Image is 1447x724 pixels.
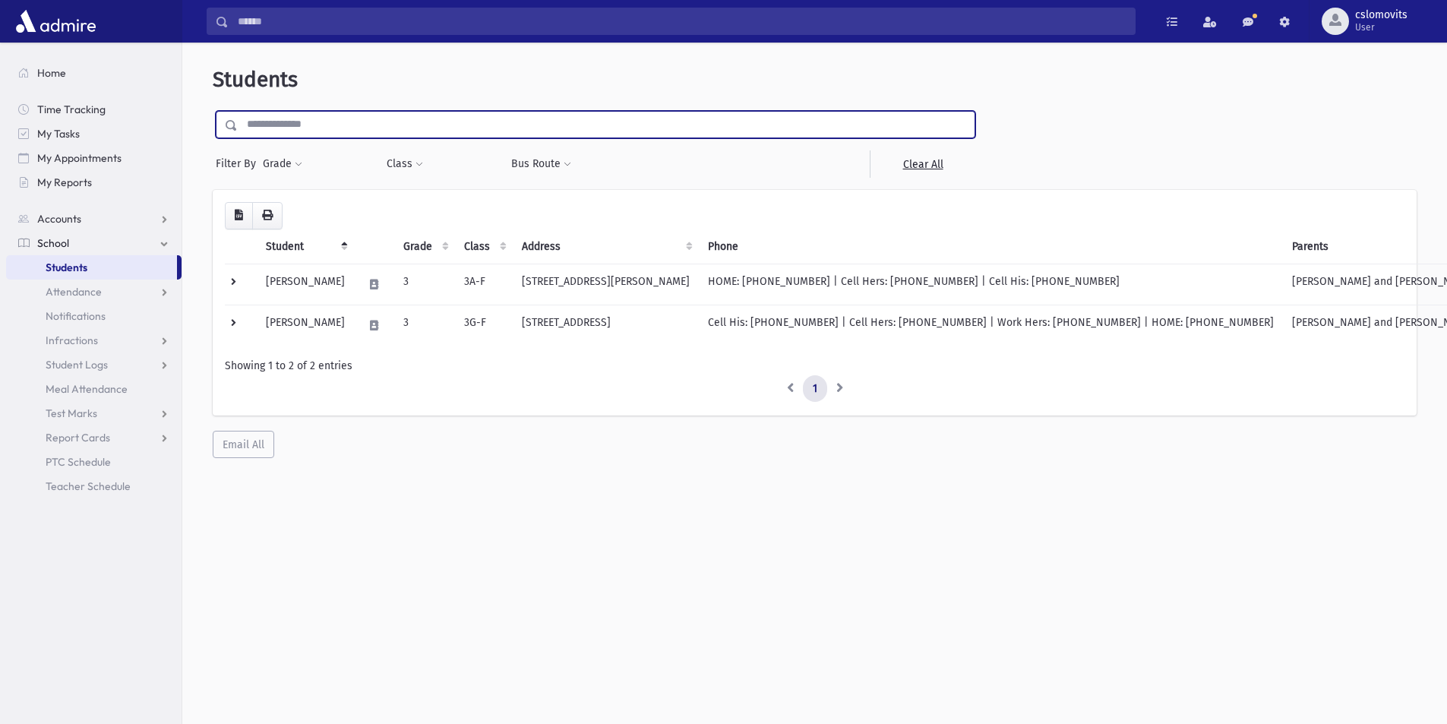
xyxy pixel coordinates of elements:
[455,305,513,346] td: 3G-F
[386,150,424,178] button: Class
[6,280,182,304] a: Attendance
[46,285,102,299] span: Attendance
[37,103,106,116] span: Time Tracking
[513,264,699,305] td: [STREET_ADDRESS][PERSON_NAME]
[513,305,699,346] td: [STREET_ADDRESS]
[37,66,66,80] span: Home
[6,401,182,425] a: Test Marks
[699,305,1283,346] td: Cell His: [PHONE_NUMBER] | Cell Hers: [PHONE_NUMBER] | Work Hers: [PHONE_NUMBER] | HOME: [PHONE_N...
[394,264,455,305] td: 3
[46,455,111,469] span: PTC Schedule
[257,229,354,264] th: Student: activate to sort column descending
[6,97,182,122] a: Time Tracking
[510,150,572,178] button: Bus Route
[699,229,1283,264] th: Phone
[6,328,182,353] a: Infractions
[37,151,122,165] span: My Appointments
[6,207,182,231] a: Accounts
[257,305,354,346] td: [PERSON_NAME]
[46,334,98,347] span: Infractions
[394,229,455,264] th: Grade: activate to sort column ascending
[870,150,975,178] a: Clear All
[1355,9,1408,21] span: cslomovits
[6,255,177,280] a: Students
[455,229,513,264] th: Class: activate to sort column ascending
[6,425,182,450] a: Report Cards
[46,479,131,493] span: Teacher Schedule
[225,358,1404,374] div: Showing 1 to 2 of 2 entries
[6,353,182,377] a: Student Logs
[252,202,283,229] button: Print
[699,264,1283,305] td: HOME: [PHONE_NUMBER] | Cell Hers: [PHONE_NUMBER] | Cell His: [PHONE_NUMBER]
[6,450,182,474] a: PTC Schedule
[6,474,182,498] a: Teacher Schedule
[6,377,182,401] a: Meal Attendance
[394,305,455,346] td: 3
[216,156,262,172] span: Filter By
[6,61,182,85] a: Home
[213,67,298,92] span: Students
[213,431,274,458] button: Email All
[12,6,100,36] img: AdmirePro
[37,127,80,141] span: My Tasks
[6,304,182,328] a: Notifications
[46,261,87,274] span: Students
[37,175,92,189] span: My Reports
[46,358,108,371] span: Student Logs
[225,202,253,229] button: CSV
[37,236,69,250] span: School
[229,8,1135,35] input: Search
[803,375,827,403] a: 1
[37,212,81,226] span: Accounts
[6,146,182,170] a: My Appointments
[6,170,182,194] a: My Reports
[46,406,97,420] span: Test Marks
[513,229,699,264] th: Address: activate to sort column ascending
[6,231,182,255] a: School
[455,264,513,305] td: 3A-F
[257,264,354,305] td: [PERSON_NAME]
[46,382,128,396] span: Meal Attendance
[262,150,303,178] button: Grade
[46,431,110,444] span: Report Cards
[46,309,106,323] span: Notifications
[6,122,182,146] a: My Tasks
[1355,21,1408,33] span: User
